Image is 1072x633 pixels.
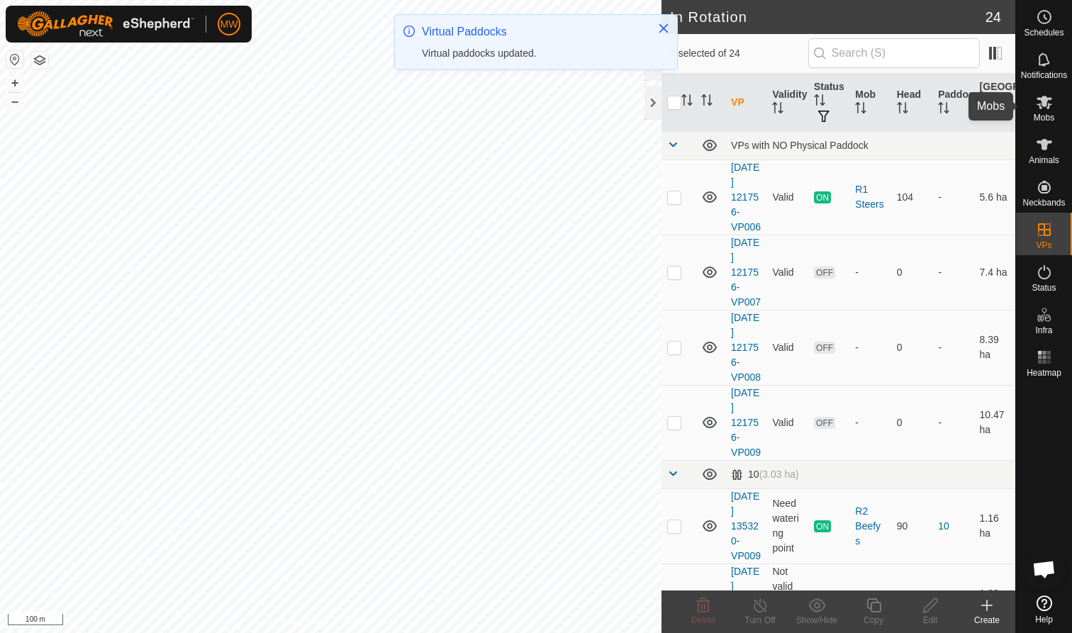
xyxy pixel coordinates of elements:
[959,614,1015,627] div: Create
[814,520,831,532] span: ON
[17,11,194,37] img: Gallagher Logo
[1023,548,1066,590] a: Open chat
[814,267,835,279] span: OFF
[974,488,1015,564] td: 1.16 ha
[788,614,845,627] div: Show/Hide
[938,520,949,532] a: 10
[891,488,932,564] td: 90
[691,615,716,625] span: Delete
[891,310,932,385] td: 0
[766,159,808,235] td: Valid
[814,96,825,108] p-sorticon: Activate to sort
[274,615,328,627] a: Privacy Policy
[932,74,973,132] th: Paddock
[654,18,674,38] button: Close
[1024,28,1063,37] span: Schedules
[766,385,808,460] td: Valid
[772,104,783,116] p-sorticon: Activate to sort
[422,46,643,61] div: Virtual paddocks updated.
[1036,241,1051,250] span: VPs
[1035,326,1052,335] span: Infra
[766,488,808,564] td: Need watering point
[855,182,885,212] div: R1 Steers
[422,23,643,40] div: Virtual Paddocks
[986,6,1001,28] span: 24
[766,74,808,132] th: Validity
[1034,113,1054,122] span: Mobs
[6,93,23,110] button: –
[731,140,1010,151] div: VPs with NO Physical Paddock
[902,614,959,627] div: Edit
[974,235,1015,310] td: 7.4 ha
[731,387,761,458] a: [DATE] 121756-VP009
[1027,369,1061,377] span: Heatmap
[814,417,835,429] span: OFF
[731,237,761,308] a: [DATE] 121756-VP007
[701,96,713,108] p-sorticon: Activate to sort
[731,491,761,561] a: [DATE] 135320-VP009
[932,235,973,310] td: -
[732,614,788,627] div: Turn Off
[845,614,902,627] div: Copy
[1022,198,1065,207] span: Neckbands
[725,74,766,132] th: VP
[1035,615,1053,624] span: Help
[345,615,386,627] a: Contact Us
[855,104,866,116] p-sorticon: Activate to sort
[1021,71,1067,79] span: Notifications
[932,310,973,385] td: -
[670,46,808,61] span: 0 selected of 24
[1032,284,1056,292] span: Status
[897,104,908,116] p-sorticon: Activate to sort
[855,340,885,355] div: -
[31,52,48,69] button: Map Layers
[932,385,973,460] td: -
[6,74,23,91] button: +
[808,38,980,68] input: Search (S)
[891,235,932,310] td: 0
[731,162,761,233] a: [DATE] 121756-VP006
[220,17,238,32] span: MW
[974,74,1015,132] th: [GEOGRAPHIC_DATA] Area
[974,385,1015,460] td: 10.47 ha
[891,385,932,460] td: 0
[980,111,991,123] p-sorticon: Activate to sort
[849,74,890,132] th: Mob
[6,51,23,68] button: Reset Map
[974,159,1015,235] td: 5.6 ha
[681,96,693,108] p-sorticon: Activate to sort
[731,312,761,383] a: [DATE] 121756-VP008
[938,104,949,116] p-sorticon: Activate to sort
[808,74,849,132] th: Status
[855,265,885,280] div: -
[855,504,885,549] div: R2 Beefys
[1029,156,1059,164] span: Animals
[731,469,799,481] div: 10
[814,342,835,354] span: OFF
[759,469,799,480] span: (3.03 ha)
[932,159,973,235] td: -
[766,235,808,310] td: Valid
[814,191,831,203] span: ON
[891,74,932,132] th: Head
[766,310,808,385] td: Valid
[891,159,932,235] td: 104
[670,9,986,26] h2: In Rotation
[974,310,1015,385] td: 8.39 ha
[1016,590,1072,629] a: Help
[855,415,885,430] div: -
